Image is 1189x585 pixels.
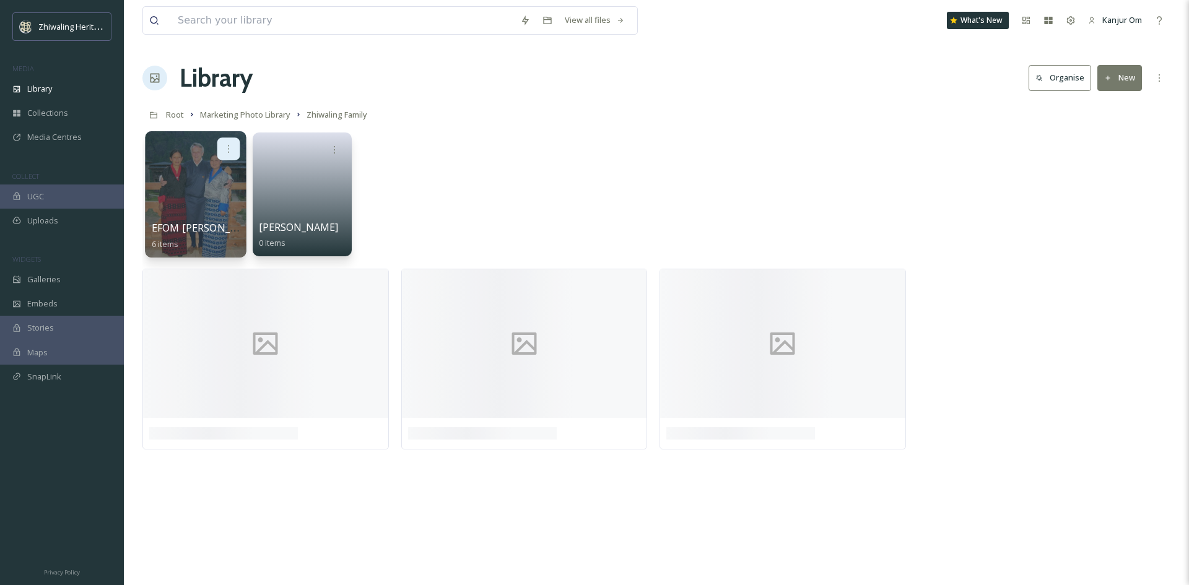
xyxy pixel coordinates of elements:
[166,109,184,120] span: Root
[180,59,253,97] a: Library
[1082,8,1148,32] a: Kanjur Om
[307,109,367,120] span: Zhiwaling Family
[20,20,32,33] img: Screenshot%202025-04-29%20at%2011.05.50.png
[27,347,48,358] span: Maps
[27,215,58,227] span: Uploads
[27,322,54,334] span: Stories
[27,83,52,95] span: Library
[44,564,80,579] a: Privacy Policy
[1102,14,1142,25] span: Kanjur Om
[259,220,338,234] span: [PERSON_NAME]
[152,222,321,249] a: EFOM [PERSON_NAME]'s Memories6 items
[200,107,290,122] a: Marketing Photo Library
[1029,65,1097,90] a: Organise
[27,191,44,202] span: UGC
[1029,65,1091,90] button: Organise
[259,237,285,248] span: 0 items
[12,64,34,73] span: MEDIA
[27,371,61,383] span: SnapLink
[307,107,367,122] a: Zhiwaling Family
[27,107,68,119] span: Collections
[259,222,338,248] a: [PERSON_NAME]0 items
[152,221,321,235] span: EFOM [PERSON_NAME]'s Memories
[12,171,39,181] span: COLLECT
[200,109,290,120] span: Marketing Photo Library
[27,298,58,310] span: Embeds
[38,20,107,32] span: Zhiwaling Heritage
[947,12,1009,29] a: What's New
[27,274,61,285] span: Galleries
[172,7,514,34] input: Search your library
[559,8,631,32] a: View all files
[27,131,82,143] span: Media Centres
[44,568,80,576] span: Privacy Policy
[12,254,41,264] span: WIDGETS
[166,107,184,122] a: Root
[1097,65,1142,90] button: New
[152,238,179,249] span: 6 items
